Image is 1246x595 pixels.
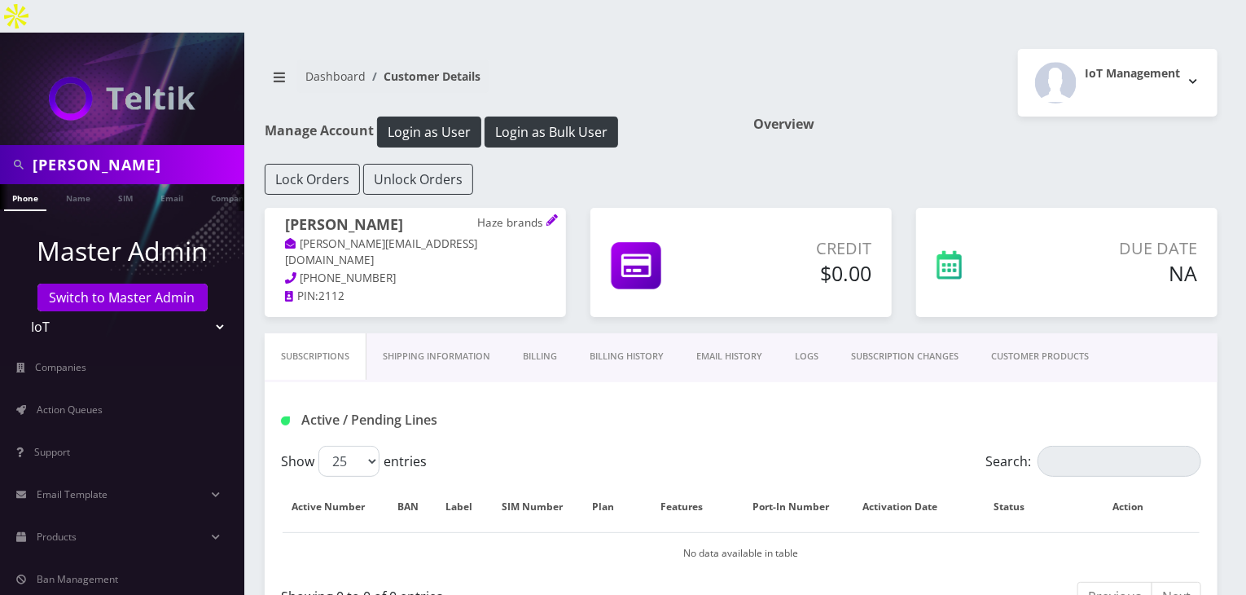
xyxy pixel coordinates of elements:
a: Login as User [374,121,485,139]
a: Billing History [573,333,680,380]
h1: [PERSON_NAME] [285,216,546,236]
a: Company [203,184,257,209]
select: Showentries [318,446,380,477]
a: Dashboard [305,68,366,84]
li: Customer Details [366,68,480,85]
button: IoT Management [1018,49,1217,117]
a: Name [58,184,99,209]
span: Support [34,445,70,459]
a: Login as Bulk User [485,121,618,139]
p: Due Date [1032,236,1197,261]
a: [PERSON_NAME][EMAIL_ADDRESS][DOMAIN_NAME] [285,236,478,269]
label: Search: [985,446,1201,477]
h1: Active / Pending Lines [281,412,572,428]
h1: Overview [753,117,1217,132]
th: Action: activate to sort column ascending [1073,483,1200,531]
h5: $0.00 [730,261,871,285]
th: SIM Number: activate to sort column ascending [495,483,586,531]
a: Subscriptions [265,333,366,380]
th: Status: activate to sort column ascending [963,483,1072,531]
h2: IoT Management [1085,67,1180,81]
nav: breadcrumb [265,59,729,106]
span: Action Queues [37,403,103,416]
p: Haze brands [477,216,546,231]
button: Login as User [377,117,481,148]
input: Search in Company [33,149,240,180]
span: Companies [36,360,87,374]
td: No data available in table [283,532,1200,574]
button: Unlock Orders [363,164,473,195]
span: Ban Management [37,572,118,586]
th: Active Number: activate to sort column ascending [283,483,391,531]
h5: NA [1032,261,1197,285]
th: Label: activate to sort column ascending [441,483,494,531]
a: Phone [4,184,46,211]
a: SUBSCRIPTION CHANGES [835,333,975,380]
input: Search: [1038,446,1201,477]
th: Port-In Number: activate to sort column ascending [746,483,853,531]
th: Activation Date: activate to sort column ascending [854,483,962,531]
span: [PHONE_NUMBER] [301,271,397,285]
button: Login as Bulk User [485,117,618,148]
th: Features: activate to sort column ascending [636,483,744,531]
span: Email Template [37,487,107,501]
img: Active / Pending Lines [281,416,290,425]
a: LOGS [779,333,835,380]
a: SIM [110,184,141,209]
p: Credit [730,236,871,261]
a: CUSTOMER PRODUCTS [975,333,1105,380]
button: Lock Orders [265,164,360,195]
a: Shipping Information [366,333,507,380]
a: EMAIL HISTORY [680,333,779,380]
span: Products [37,530,77,544]
a: Email [152,184,191,209]
a: Switch to Master Admin [37,284,208,311]
th: BAN: activate to sort column ascending [393,483,439,531]
a: Billing [507,333,573,380]
img: IoT [49,77,195,121]
h1: Manage Account [265,117,729,148]
a: PIN: [285,289,318,305]
span: 2112 [318,289,344,303]
th: Plan: activate to sort column ascending [588,483,634,531]
label: Show entries [281,446,427,477]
